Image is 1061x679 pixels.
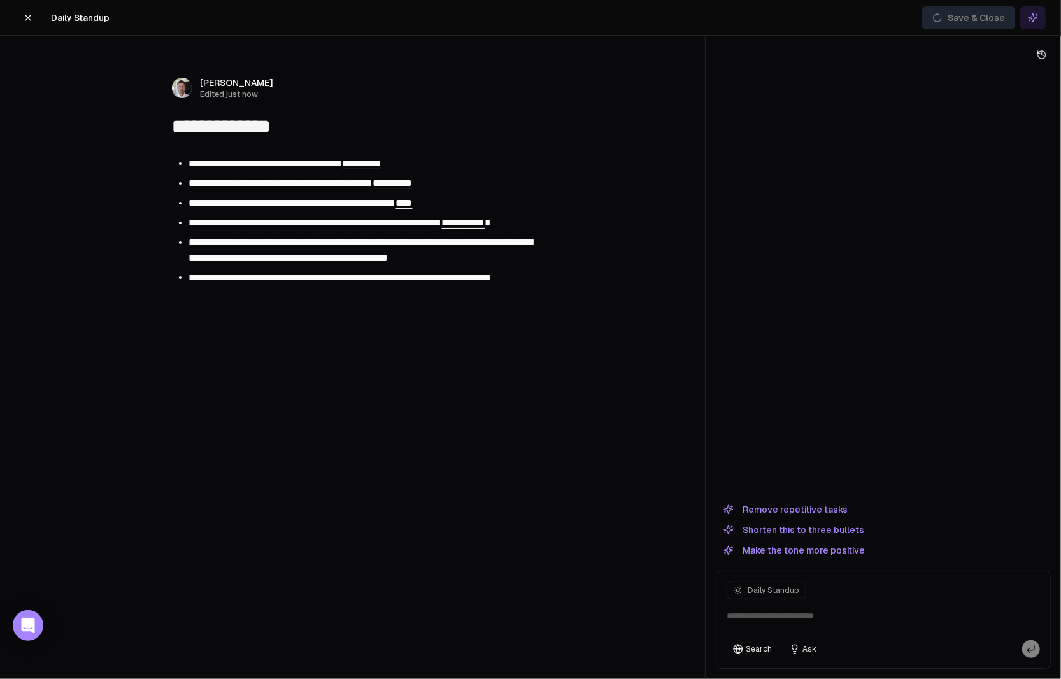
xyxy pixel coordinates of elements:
[200,89,273,99] span: Edited just now
[716,543,872,558] button: Make the tone more positive
[727,640,778,658] button: Search
[200,76,273,89] span: [PERSON_NAME]
[51,11,110,24] span: Daily Standup
[783,640,823,658] button: Ask
[13,610,43,641] div: Open Intercom Messenger
[172,78,192,98] img: _image
[716,502,855,517] button: Remove repetitive tasks
[748,585,799,596] span: Daily Standup
[716,522,872,538] button: Shorten this to three bullets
